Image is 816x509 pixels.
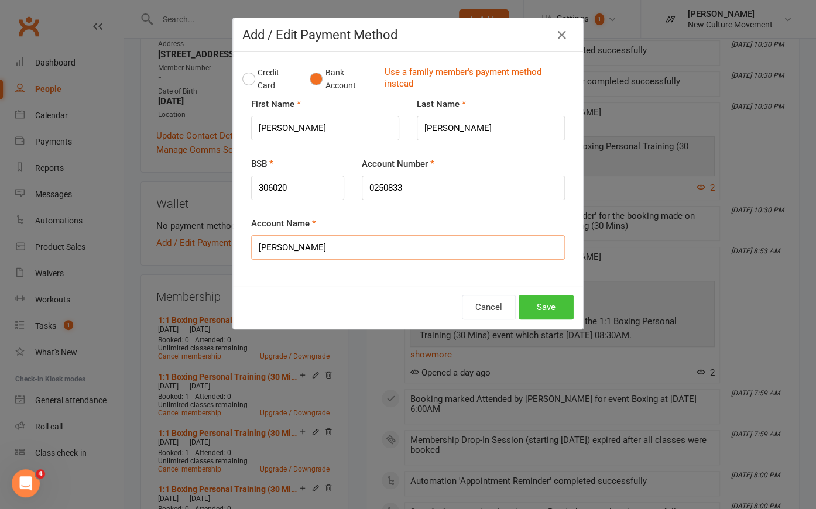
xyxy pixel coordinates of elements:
[519,295,574,319] button: Save
[417,97,466,111] label: Last Name
[242,61,297,97] button: Credit Card
[251,216,316,231] label: Account Name
[462,295,516,319] button: Cancel
[553,26,571,44] button: Close
[36,469,45,479] span: 4
[310,61,375,97] button: Bank Account
[242,27,574,42] h4: Add / Edit Payment Method
[251,157,273,171] label: BSB
[362,157,434,171] label: Account Number
[12,469,40,497] iframe: Intercom live chat
[384,66,568,92] a: Use a family member's payment method instead
[251,97,301,111] label: First Name
[251,176,344,200] input: NNNNNN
